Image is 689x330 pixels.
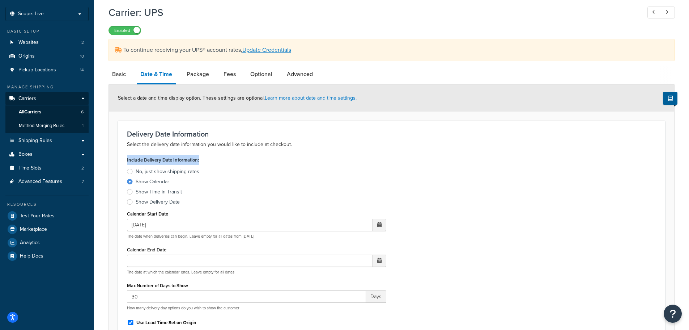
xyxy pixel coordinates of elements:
span: Help Docs [20,253,43,259]
a: Carriers [5,92,89,105]
div: Resources [5,201,89,208]
a: Time Slots2 [5,162,89,175]
a: Advanced [283,66,316,83]
a: Help Docs [5,250,89,263]
span: Time Slots [18,165,42,171]
div: No, just show shipping rates [136,168,199,175]
a: Websites2 [5,36,89,49]
h1: Carrier: UPS [109,5,634,20]
a: Update Credentials [242,46,291,54]
a: Test Your Rates [5,209,89,222]
a: Shipping Rules [5,134,89,147]
li: Method Merging Rules [5,119,89,133]
div: Show Calendar [136,178,169,185]
p: Select the delivery date information you would like to include at checkout. [127,140,656,149]
li: Time Slots [5,162,89,175]
label: Calendar End Date [127,247,166,252]
li: Advanced Features [5,175,89,188]
a: Optional [247,66,276,83]
label: Use Lead Time Set on Origin [136,319,196,326]
a: Next Record [661,7,675,18]
button: Show Help Docs [663,92,677,105]
h3: Delivery Date Information [127,130,656,138]
p: The date when deliveries can begin. Leave empty for all dates from [DATE] [127,234,386,239]
label: Calendar Start Date [127,211,168,217]
span: 6 [81,109,84,115]
span: Advanced Features [18,179,62,185]
label: Enabled [109,26,141,35]
label: Max Number of Days to Show [127,283,188,288]
p: The date at which the calendar ends. Leave empty for all dates [127,270,386,275]
li: Websites [5,36,89,49]
a: Method Merging Rules1 [5,119,89,133]
span: Marketplace [20,226,47,233]
span: 2 [81,165,84,171]
span: 2 [81,39,84,46]
span: Scope: Live [18,11,44,17]
div: Basic Setup [5,28,89,34]
li: Carriers [5,92,89,133]
li: Pickup Locations [5,63,89,77]
span: Shipping Rules [18,138,52,144]
span: Method Merging Rules [19,123,64,129]
button: Open Resource Center [664,305,682,323]
a: AllCarriers6 [5,105,89,119]
a: Origins10 [5,50,89,63]
span: 1 [82,123,84,129]
a: Boxes [5,148,89,161]
a: Learn more about date and time settings. [265,94,357,102]
a: Marketplace [5,223,89,236]
span: Select a date and time display option. These settings are optional. [118,94,357,102]
span: Boxes [18,151,33,158]
div: Show Time in Transit [136,188,182,196]
p: How many delivery day options do you wish to show the customer [127,305,386,311]
span: Analytics [20,240,40,246]
a: Pickup Locations14 [5,63,89,77]
div: Show Delivery Date [136,199,180,206]
span: Origins [18,53,35,59]
span: To continue receiving your UPS® account rates, [123,46,291,54]
div: Manage Shipping [5,84,89,90]
a: Package [183,66,213,83]
span: 14 [80,67,84,73]
li: Origins [5,50,89,63]
a: Basic [109,66,129,83]
a: Analytics [5,236,89,249]
a: Previous Record [647,7,662,18]
span: Days [366,291,386,303]
a: Date & Time [137,66,176,84]
a: Advanced Features7 [5,175,89,188]
span: Pickup Locations [18,67,56,73]
span: Carriers [18,96,36,102]
span: 10 [80,53,84,59]
label: Include Delivery Date Information: [127,155,199,165]
span: Websites [18,39,39,46]
span: 7 [82,179,84,185]
span: Test Your Rates [20,213,55,219]
span: All Carriers [19,109,41,115]
a: Fees [220,66,239,83]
